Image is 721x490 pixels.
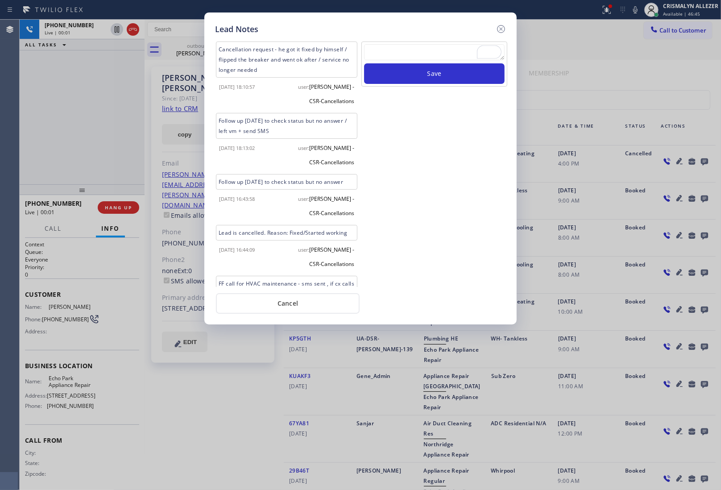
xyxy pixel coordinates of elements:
h5: Lead Notes [215,23,258,35]
span: [DATE] 18:10:57 [219,83,255,90]
span: [DATE] 16:43:58 [219,195,255,202]
span: user: [298,145,309,151]
span: user: [298,195,309,202]
button: Cancel [216,293,360,314]
span: [DATE] 16:44:09 [219,246,255,253]
div: Follow up [DATE] to check status but no answer / left vm + send SMS [216,113,357,139]
span: [PERSON_NAME] -CSR-Cancellations [309,144,354,166]
button: Save [364,63,505,84]
span: user: [298,83,309,90]
div: Cancellation request - he got it fixed by himself / flipped the breaker and went ok after / servi... [216,42,357,78]
div: Lead is cancelled. Reason: Fixed/Started working [216,225,357,241]
div: FF call for HVAC maintenance - sms sent , if cx calls back , pls transfer to [PERSON_NAME] [216,276,357,302]
span: user: [298,246,309,253]
span: [PERSON_NAME] -CSR-Cancellations [309,195,354,217]
div: Follow up [DATE] to check status but no answer [216,174,357,190]
span: [PERSON_NAME] -CSR-Cancellations [309,83,354,105]
span: [DATE] 18:13:02 [219,145,255,151]
span: [PERSON_NAME] -CSR-Cancellations [309,246,354,268]
textarea: To enrich screen reader interactions, please activate Accessibility in Grammarly extension settings [364,44,505,60]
